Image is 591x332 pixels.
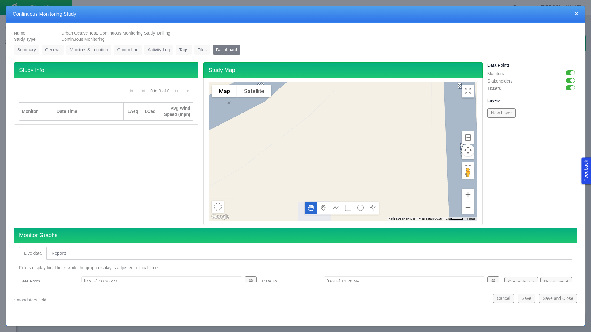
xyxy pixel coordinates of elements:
button: Show Date Picker [245,276,257,286]
button: Drag Pegman onto the map to open Street View [462,166,474,179]
label: Date From [15,276,76,287]
button: Draw a multipoint line [330,202,342,214]
a: Open this area in Google Maps (opens a new window) [210,213,231,221]
a: Live data [19,247,47,260]
div: Monitor [22,108,51,114]
button: Reset layout [540,277,572,286]
button: Zoom in [462,189,474,201]
button: Add a marker [317,202,330,214]
button: New Layer [487,108,516,117]
th: Date Time [54,102,124,121]
button: Save and Close [539,294,577,303]
h4: Study Map [203,62,483,78]
a: Summary [14,45,39,55]
span: 2 m [446,217,451,220]
button: Draw a polygon [367,202,379,214]
span: Stakeholders [487,79,513,83]
button: Draw a circle [354,202,367,214]
a: Activity Log [144,45,173,55]
a: Terms [467,217,475,220]
div: Avg Wind Speed (mph) [161,105,190,117]
span: Monitors [487,71,504,76]
span: Name [14,31,25,36]
button: Show Date Picker [487,276,499,286]
span: Filters display local time, while the graph display is adjusted to local time. [19,265,159,270]
span: Continuous Monitoring [61,37,104,42]
button: Cancel [493,294,514,303]
th: Monitor [19,102,54,121]
button: Toggle Fullscreen in browser window [462,85,474,97]
button: Map camera controls [462,144,474,156]
a: Files [194,45,210,55]
button: close [575,10,578,17]
button: Move the map [305,202,317,214]
div: 0 to 0 of 0 [148,88,172,96]
span: Map data ©2025 [419,217,442,220]
span: Tickets [487,86,501,91]
a: Dashboard [213,45,241,55]
button: Draw a rectangle [342,202,354,214]
button: Keyboard shortcuts [389,217,415,221]
th: LCeq [141,102,158,121]
button: Feedback [581,157,591,184]
a: Tags [176,45,192,55]
h5: Data Points [487,62,577,68]
span: Study Type [14,37,36,42]
th: Avg Wind Speed (mph) [158,102,193,121]
button: Select area [212,201,224,213]
input: m/d/yyyy, h:mm AM/PM [81,276,242,286]
a: Monitors & Location [66,45,112,55]
img: Google [210,213,231,221]
input: m/d/yyyy, h:mm AM/PM [324,276,485,286]
button: Zoom out [462,201,474,214]
span: Urban Octave Test, Continuous Monitoring Study, Drilling [61,31,170,36]
label: Date To [257,276,319,287]
button: Generate live [504,277,538,286]
a: General [42,45,64,55]
button: Elevation [462,131,474,144]
a: Reports [47,247,72,260]
th: LAeq [124,102,141,121]
h4: Continuous Monitoring Study [13,11,578,18]
h4: Monitor Graphs [14,228,577,243]
button: Measure [462,147,474,159]
a: Comm Log [114,45,142,55]
button: Show satellite imagery [237,85,271,97]
div: Date Time [57,108,121,114]
button: Measure [462,162,474,175]
div: LAeq [126,108,138,114]
h4: Study Info [14,62,198,78]
button: Save [518,294,535,303]
button: Show street map [212,85,237,97]
button: Map Scale: 2 m per 35 pixels [444,217,465,221]
div: Pagination [127,85,193,99]
div: LCeq [143,108,155,114]
h5: Layers [487,98,577,103]
p: * mandatory field [14,296,488,304]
